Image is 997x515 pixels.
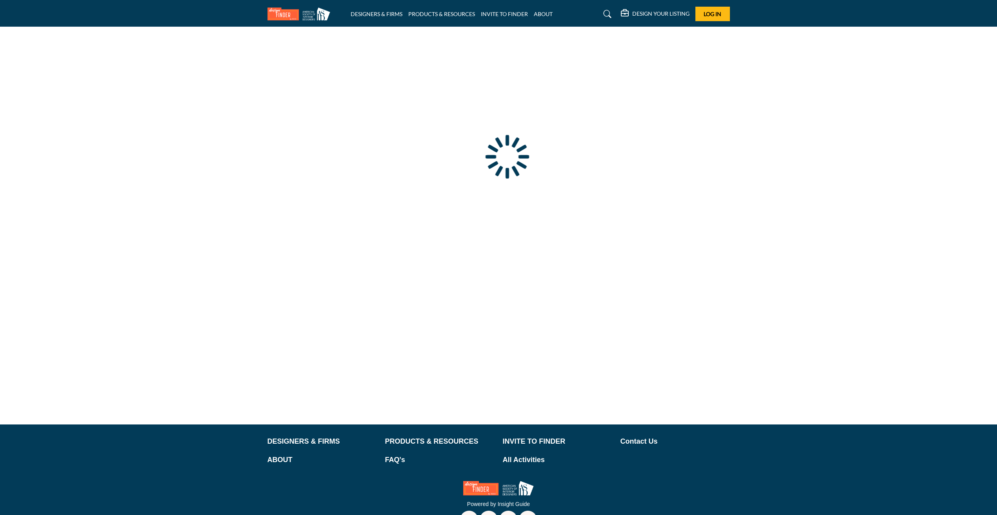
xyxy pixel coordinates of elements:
a: ABOUT [267,455,377,465]
a: INVITE TO FINDER [503,436,612,447]
a: Search [596,8,617,20]
img: Site Logo [267,7,334,20]
a: DESIGNERS & FIRMS [267,436,377,447]
button: Log In [695,7,730,21]
a: ABOUT [534,11,553,17]
a: PRODUCTS & RESOURCES [385,436,495,447]
a: FAQ's [385,455,495,465]
div: DESIGN YOUR LISTING [621,9,690,19]
img: No Site Logo [463,481,534,495]
a: DESIGNERS & FIRMS [351,11,402,17]
h5: DESIGN YOUR LISTING [632,10,690,17]
a: INVITE TO FINDER [481,11,528,17]
a: All Activities [503,455,612,465]
a: PRODUCTS & RESOURCES [408,11,475,17]
a: Contact Us [620,436,730,447]
a: Powered by Insight Guide [467,501,530,507]
span: Log In [704,11,721,17]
